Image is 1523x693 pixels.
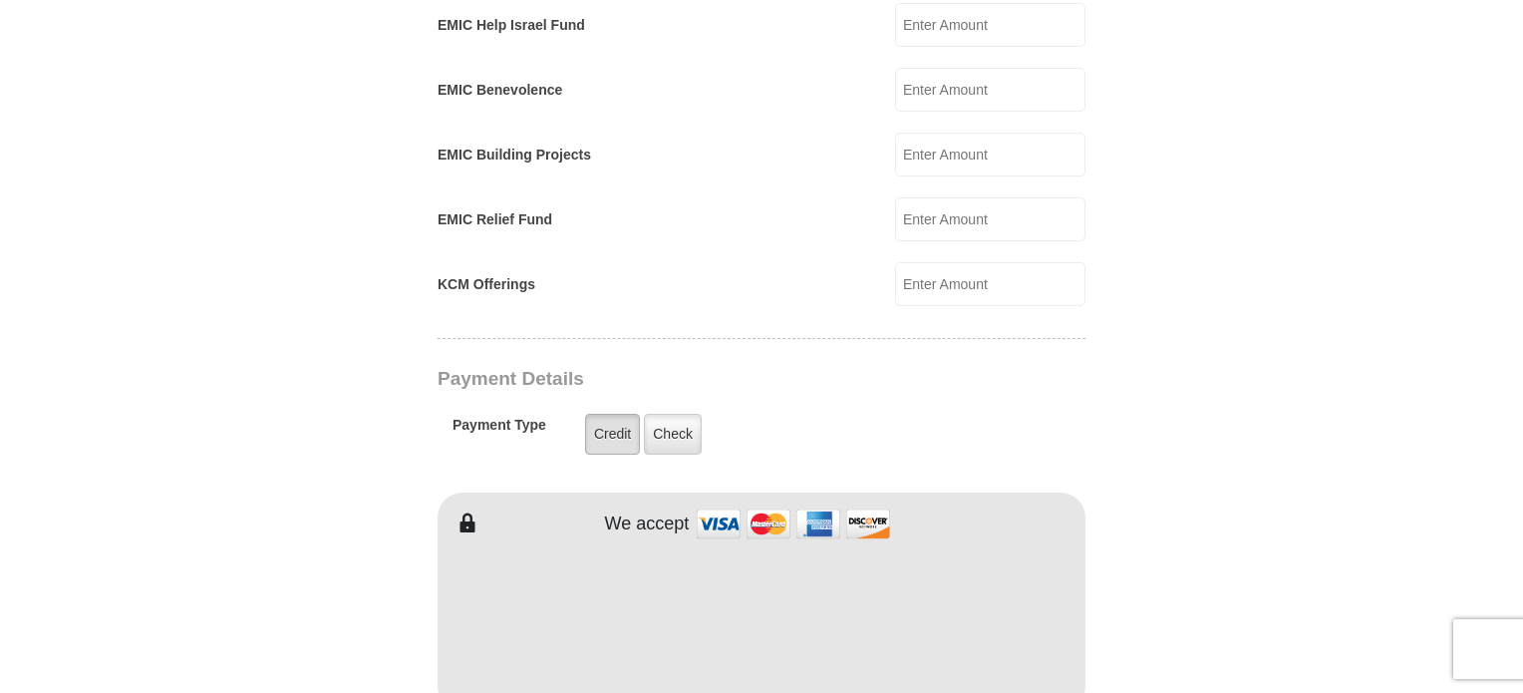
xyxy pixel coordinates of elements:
input: Enter Amount [895,3,1085,47]
label: EMIC Building Projects [438,145,591,166]
input: Enter Amount [895,68,1085,112]
label: EMIC Benevolence [438,80,562,101]
label: EMIC Help Israel Fund [438,15,585,36]
h5: Payment Type [453,417,546,444]
input: Enter Amount [895,262,1085,306]
label: KCM Offerings [438,274,535,295]
input: Enter Amount [895,133,1085,176]
img: credit cards accepted [694,503,893,545]
label: EMIC Relief Fund [438,209,552,230]
h3: Payment Details [438,368,946,391]
label: Check [644,414,702,455]
h4: We accept [605,514,690,535]
input: Enter Amount [895,197,1085,241]
label: Credit [585,414,640,455]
